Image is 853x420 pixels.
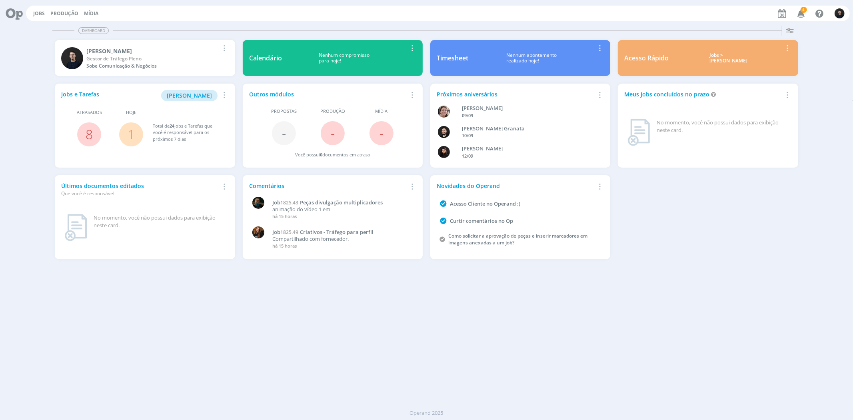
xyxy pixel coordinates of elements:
[94,214,225,230] div: No momento, você não possui dados para exibição neste card.
[300,228,374,236] span: Criativos - Tráfego para perfil
[84,10,98,17] a: Mídia
[31,10,47,17] button: Jobs
[272,206,412,213] p: animação do vídeo 1 em
[167,92,212,99] span: [PERSON_NAME]
[61,190,219,197] div: Que você é responsável
[128,126,135,143] a: 1
[657,119,788,134] div: No momento, você não possui dados para exibição neste card.
[252,197,264,209] img: M
[462,145,591,153] div: Luana da Silva de Andrade
[438,126,450,138] img: B
[624,90,782,98] div: Meus Jobs concluídos no prazo
[82,10,101,17] button: Mídia
[161,90,218,101] button: [PERSON_NAME]
[50,10,78,17] a: Produção
[320,108,345,115] span: Produção
[249,53,282,63] div: Calendário
[462,104,591,112] div: Aline Beatriz Jackisch
[438,106,450,118] img: A
[462,153,473,159] span: 12/09
[33,10,45,17] a: Jobs
[280,229,298,236] span: 1825.49
[462,112,473,118] span: 09/09
[675,52,782,64] div: Jobs > [PERSON_NAME]
[170,123,174,129] span: 24
[77,109,102,116] span: Atrasados
[61,90,219,101] div: Jobs e Tarefas
[86,47,219,55] div: Carlos Nunes
[271,108,297,115] span: Propostas
[438,146,450,158] img: L
[126,109,136,116] span: Hoje
[282,52,407,64] div: Nenhum compromisso para hoje!
[300,199,383,206] span: Peças divulgação multiplicadores
[450,217,513,224] a: Curtir comentários no Op
[380,124,384,142] span: -
[272,200,412,206] a: Job1825.43Peças divulgação multiplicadores
[272,229,412,236] a: Job1825.49Criativos - Tráfego para perfil
[462,132,473,138] span: 10/09
[430,40,610,76] a: TimesheetNenhum apontamentorealizado hoje!
[55,40,235,76] a: C[PERSON_NAME]Gestor de Tráfego PlenoSobe Comunicação & Negócios
[834,6,845,20] button: C
[437,182,595,190] div: Novidades do Operand
[153,123,220,143] div: Total de Jobs e Tarefas que você é responsável para os próximos 7 dias
[437,53,468,63] div: Timesheet
[252,226,264,238] img: T
[249,90,407,98] div: Outros módulos
[320,152,322,158] span: 0
[64,214,87,241] img: dashboard_not_found.png
[282,124,286,142] span: -
[468,52,595,64] div: Nenhum apontamento realizado hoje!
[78,27,109,34] span: Dashboard
[437,90,595,98] div: Próximos aniversários
[61,182,219,197] div: Últimos documentos editados
[462,125,591,133] div: Bruno Corralo Granata
[161,91,218,99] a: [PERSON_NAME]
[801,7,807,13] span: 4
[249,182,407,190] div: Comentários
[48,10,81,17] button: Produção
[450,200,520,207] a: Acesso Cliente no Operand :)
[272,243,297,249] span: há 15 horas
[448,232,587,246] a: Como solicitar a aprovação de peças e inserir marcadores em imagens anexadas a um job?
[624,53,669,63] div: Acesso Rápido
[295,152,370,158] div: Você possui documentos em atraso
[627,119,650,146] img: dashboard_not_found.png
[272,213,297,219] span: há 15 horas
[86,62,219,70] div: Sobe Comunicação & Negócios
[86,126,93,143] a: 8
[375,108,388,115] span: Mídia
[331,124,335,142] span: -
[280,199,298,206] span: 1825.43
[792,6,809,21] button: 4
[86,55,219,62] div: Gestor de Tráfego Pleno
[61,47,83,69] img: C
[835,8,845,18] img: C
[272,236,412,242] p: Compartilhado com fornecedor.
